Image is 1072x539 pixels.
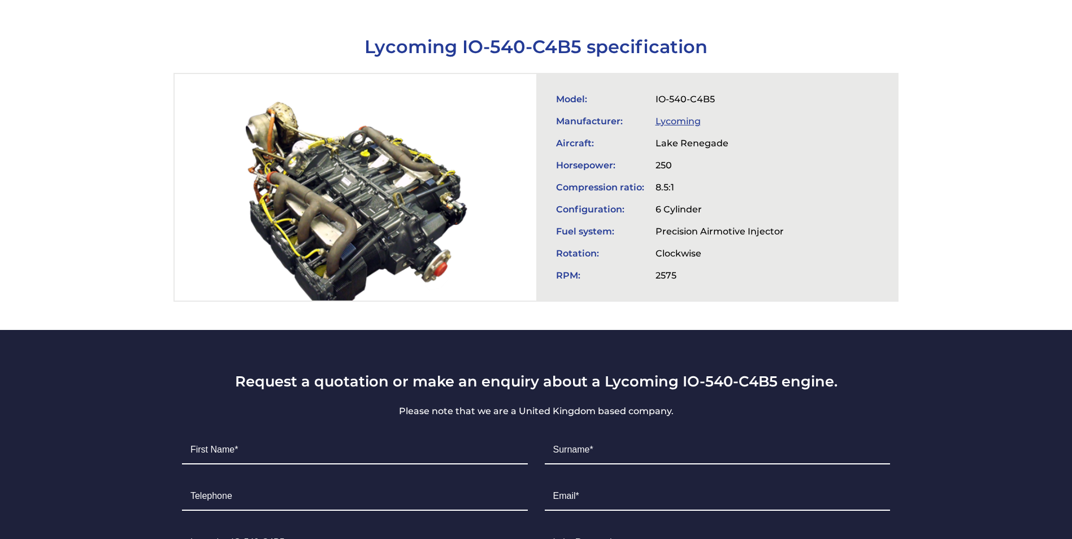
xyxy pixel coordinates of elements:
[550,198,650,220] td: Configuration:
[650,176,789,198] td: 8.5:1
[550,132,650,154] td: Aircraft:
[173,405,899,418] p: Please note that we are a United Kingdom based company.
[545,483,891,511] input: Email*
[550,264,650,286] td: RPM:
[173,372,899,390] h3: Request a quotation or make an enquiry about a Lycoming IO-540-C4B5 engine.
[173,36,899,58] h1: Lycoming IO-540-C4B5 specification
[550,220,650,242] td: Fuel system:
[650,198,789,220] td: 6 Cylinder
[550,110,650,132] td: Manufacturer:
[656,116,701,127] a: Lycoming
[650,132,789,154] td: Lake Renegade
[550,242,650,264] td: Rotation:
[650,264,789,286] td: 2575
[650,220,789,242] td: Precision Airmotive Injector
[550,88,650,110] td: Model:
[545,436,891,464] input: Surname*
[550,176,650,198] td: Compression ratio:
[182,436,528,464] input: First Name*
[650,154,789,176] td: 250
[550,154,650,176] td: Horsepower:
[182,483,528,511] input: Telephone
[650,88,789,110] td: IO-540-C4B5
[650,242,789,264] td: Clockwise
